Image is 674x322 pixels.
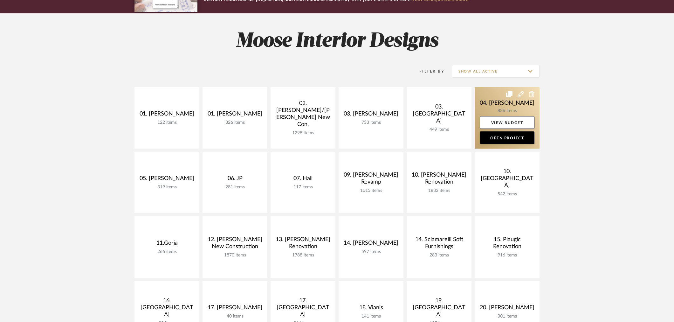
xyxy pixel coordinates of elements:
[140,249,194,255] div: 266 items
[412,253,466,258] div: 283 items
[208,253,262,258] div: 1870 items
[140,175,194,185] div: 05. [PERSON_NAME]
[140,185,194,190] div: 319 items
[480,304,534,314] div: 20. [PERSON_NAME]
[208,120,262,125] div: 326 items
[208,110,262,120] div: 01. [PERSON_NAME]
[412,103,466,127] div: 03. [GEOGRAPHIC_DATA]
[208,314,262,319] div: 40 items
[480,131,534,144] a: Open Project
[208,175,262,185] div: 06. JP
[208,236,262,253] div: 12. [PERSON_NAME] New Construction
[344,240,398,249] div: 14. [PERSON_NAME]
[276,236,330,253] div: 13. [PERSON_NAME] Renovation
[276,130,330,136] div: 1298 items
[276,100,330,130] div: 02. [PERSON_NAME]/[PERSON_NAME] New Con.
[276,185,330,190] div: 117 items
[411,68,444,74] div: Filter By
[344,171,398,188] div: 09. [PERSON_NAME] Revamp
[344,188,398,193] div: 1015 items
[412,171,466,188] div: 10. [PERSON_NAME] Renovation
[140,110,194,120] div: 01. [PERSON_NAME]
[480,168,534,192] div: 10. [GEOGRAPHIC_DATA]
[208,304,262,314] div: 17. [PERSON_NAME]
[344,249,398,255] div: 597 items
[412,236,466,253] div: 14. Sciamarelli Soft Furnishings
[480,192,534,197] div: 542 items
[412,127,466,132] div: 449 items
[276,297,330,321] div: 17. [GEOGRAPHIC_DATA]
[480,116,534,129] a: View Budget
[344,314,398,319] div: 141 items
[276,253,330,258] div: 1788 items
[480,253,534,258] div: 916 items
[412,188,466,193] div: 1833 items
[140,297,194,321] div: 16. [GEOGRAPHIC_DATA]
[344,110,398,120] div: 03. [PERSON_NAME]
[480,314,534,319] div: 301 items
[480,236,534,253] div: 15. Plaugic Renovation
[344,304,398,314] div: 18. Vianis
[108,29,566,53] h2: Moose Interior Designs
[140,240,194,249] div: 11.Goria
[140,120,194,125] div: 122 items
[208,185,262,190] div: 281 items
[276,175,330,185] div: 07. Hall
[344,120,398,125] div: 733 items
[412,297,466,321] div: 19. [GEOGRAPHIC_DATA]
